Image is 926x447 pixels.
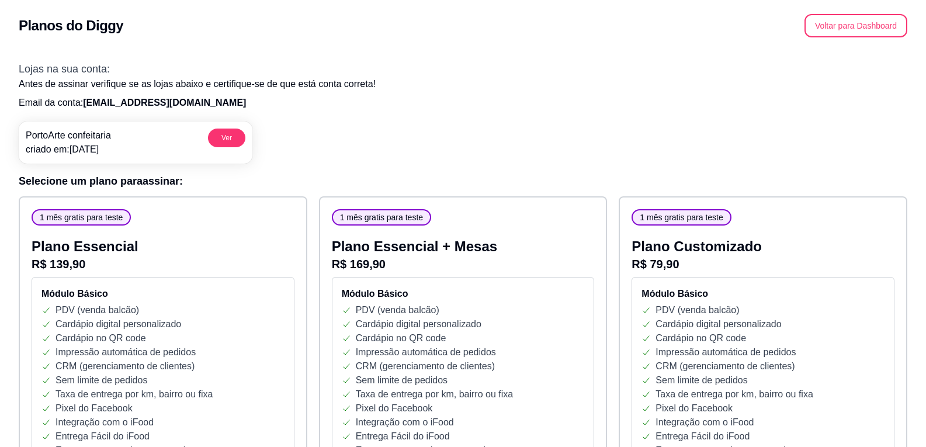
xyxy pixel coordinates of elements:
p: Cardápio no QR code [656,331,746,345]
h3: Lojas na sua conta: [19,61,907,77]
p: Taxa de entrega por km, bairro ou fixa [56,387,213,401]
p: Sem limite de pedidos [56,373,147,387]
p: Entrega Fácil do iFood [356,429,450,443]
button: Ver [208,129,245,147]
p: R$ 79,90 [632,256,894,272]
p: Plano Essencial + Mesas [332,237,595,256]
p: Pixel do Facebook [56,401,133,415]
p: Plano Customizado [632,237,894,256]
p: Taxa de entrega por km, bairro ou fixa [656,387,813,401]
p: CRM (gerenciamento de clientes) [56,359,195,373]
span: 1 mês gratis para teste [35,212,127,223]
p: Integração com o iFood [656,415,754,429]
p: Impressão automática de pedidos [656,345,796,359]
p: Email da conta: [19,96,907,110]
p: Taxa de entrega por km, bairro ou fixa [356,387,513,401]
a: Voltar para Dashboard [804,20,907,30]
h3: Selecione um plano para assinar : [19,173,907,189]
p: Sem limite de pedidos [656,373,747,387]
p: Pixel do Facebook [356,401,433,415]
p: Integração com o iFood [56,415,154,429]
p: Sem limite de pedidos [356,373,448,387]
p: Antes de assinar verifique se as lojas abaixo e certifique-se de que está conta correta! [19,77,907,91]
p: Integração com o iFood [356,415,454,429]
span: 1 mês gratis para teste [635,212,727,223]
p: Entrega Fácil do iFood [56,429,150,443]
p: Cardápio digital personalizado [356,317,481,331]
p: PDV (venda balcão) [56,303,139,317]
h2: Planos do Diggy [19,16,123,35]
p: R$ 169,90 [332,256,595,272]
p: PDV (venda balcão) [656,303,739,317]
span: [EMAIL_ADDRESS][DOMAIN_NAME] [83,98,246,108]
p: Impressão automática de pedidos [356,345,496,359]
p: Plano Essencial [32,237,294,256]
button: Voltar para Dashboard [804,14,907,37]
p: Impressão automática de pedidos [56,345,196,359]
p: CRM (gerenciamento de clientes) [356,359,495,373]
p: Cardápio digital personalizado [656,317,781,331]
p: Cardápio no QR code [56,331,146,345]
h4: Módulo Básico [342,287,585,301]
p: Entrega Fácil do iFood [656,429,750,443]
h4: Módulo Básico [41,287,285,301]
p: Cardápio digital personalizado [56,317,181,331]
p: Pixel do Facebook [656,401,733,415]
p: R$ 139,90 [32,256,294,272]
p: criado em: [DATE] [26,143,111,157]
p: PDV (venda balcão) [356,303,439,317]
span: 1 mês gratis para teste [335,212,428,223]
a: PortoArte confeitariacriado em:[DATE]Ver [19,122,252,164]
h4: Módulo Básico [641,287,885,301]
p: PortoArte confeitaria [26,129,111,143]
p: CRM (gerenciamento de clientes) [656,359,795,373]
p: Cardápio no QR code [356,331,446,345]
